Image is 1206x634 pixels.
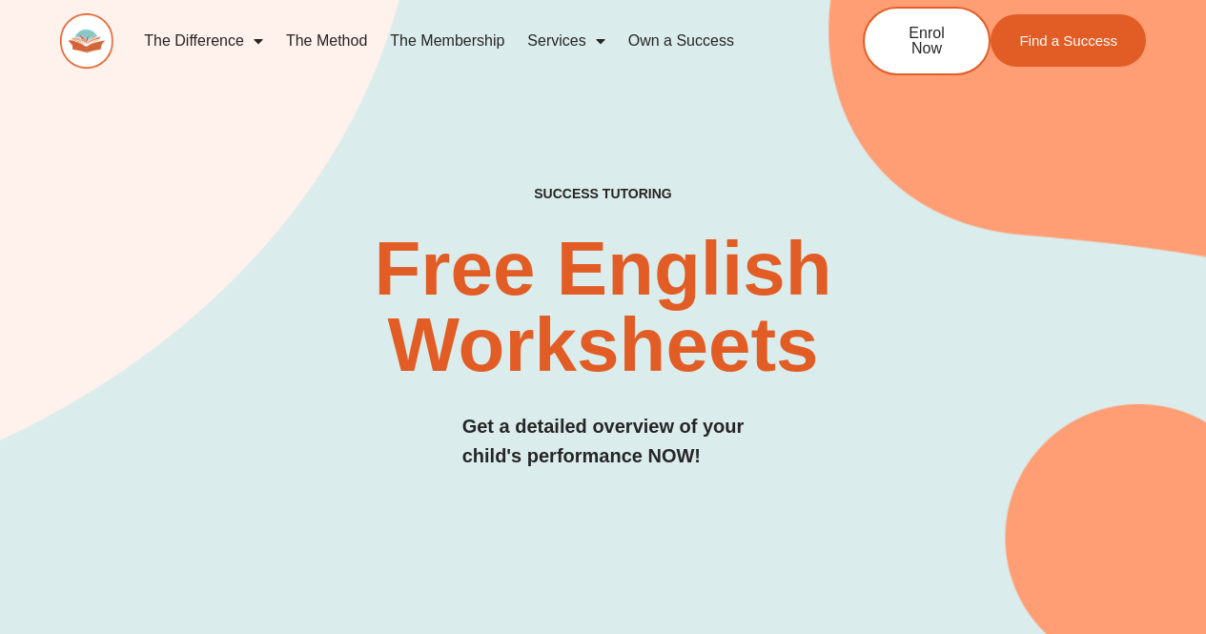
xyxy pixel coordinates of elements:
[617,19,746,63] a: Own a Success
[275,19,378,63] a: The Method
[863,7,991,75] a: Enrol Now
[462,412,745,471] h3: Get a detailed overview of your child's performance NOW!
[245,231,961,383] h2: Free English Worksheets​
[378,19,516,63] a: The Membership
[893,26,960,56] span: Enrol Now
[442,186,764,202] h4: SUCCESS TUTORING​
[516,19,616,63] a: Services
[133,19,800,63] nav: Menu
[991,14,1146,67] a: Find a Success
[133,19,275,63] a: The Difference
[1019,33,1117,48] span: Find a Success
